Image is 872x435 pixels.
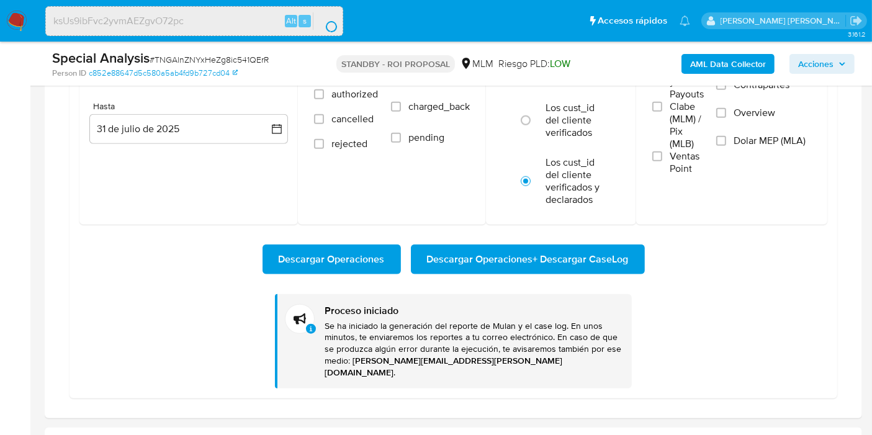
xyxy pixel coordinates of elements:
span: Riesgo PLD: [498,57,570,71]
button: search-icon [313,12,338,30]
input: Buscar usuario o caso... [46,13,343,29]
a: Notificaciones [680,16,690,26]
p: carlos.obholz@mercadolibre.com [721,15,846,27]
span: Accesos rápidos [598,14,667,27]
button: AML Data Collector [681,54,775,74]
div: MLM [460,57,493,71]
span: Acciones [798,54,834,74]
span: LOW [550,56,570,71]
span: Alt [286,15,296,27]
a: Salir [850,14,863,27]
span: # TNGAlnZNYxHeZg8ic541QErR [150,53,269,66]
p: STANDBY - ROI PROPOSAL [336,55,455,73]
b: Person ID [52,68,86,79]
a: c852e88647d5c580a5ab4fd9b727cd04 [89,68,238,79]
button: Acciones [789,54,855,74]
span: s [303,15,307,27]
b: Special Analysis [52,48,150,68]
b: AML Data Collector [690,54,766,74]
span: 3.161.2 [848,29,866,39]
